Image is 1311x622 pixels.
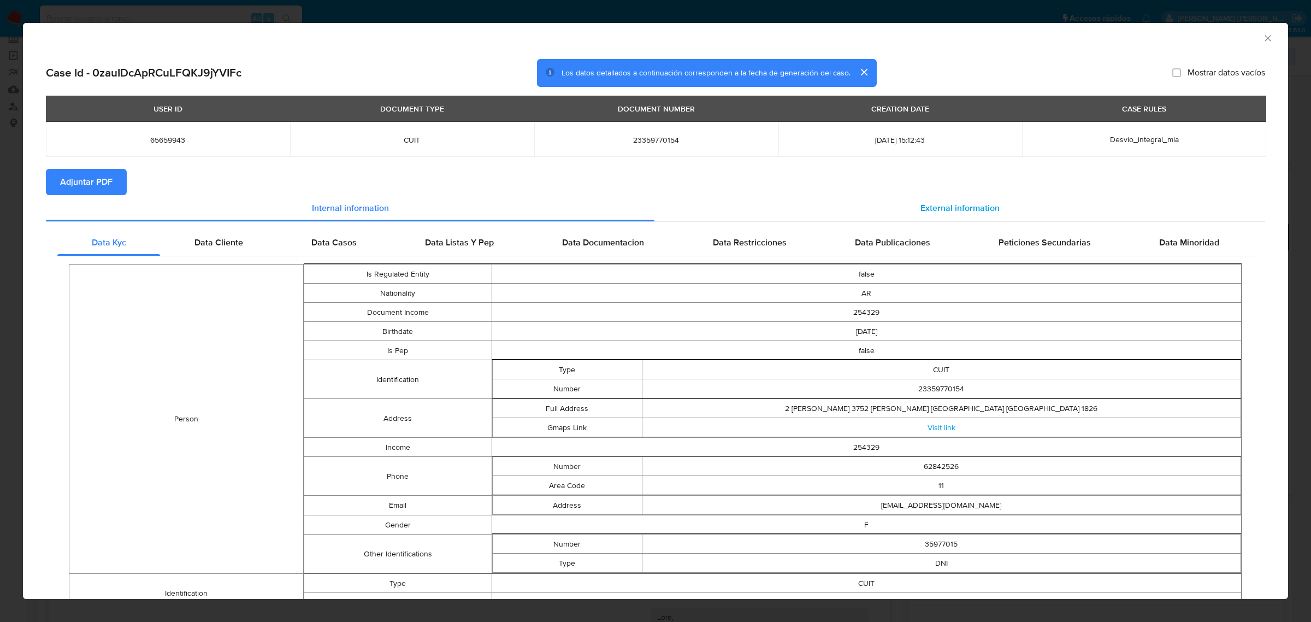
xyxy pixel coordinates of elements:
td: Nationality [304,284,492,303]
div: CASE RULES [1115,99,1173,118]
td: F [492,515,1242,535]
td: 2 [PERSON_NAME] 3752 [PERSON_NAME] [GEOGRAPHIC_DATA] [GEOGRAPHIC_DATA] 1826 [642,399,1241,418]
td: 35977015 [642,535,1241,554]
td: false [492,265,1242,284]
span: CUIT [303,135,521,145]
h2: Case Id - 0zauIDcApRCuLFQKJ9jYVIFc [46,66,241,80]
td: Person [69,265,304,574]
td: Gmaps Link [492,418,642,437]
td: 254329 [492,303,1242,322]
div: Detailed internal info [57,230,1254,256]
span: Los datos detallados a continuación corresponden a la fecha de generación del caso. [562,67,851,78]
div: closure-recommendation-modal [23,23,1288,599]
td: 23359770154 [492,593,1242,612]
td: Area Code [492,476,642,495]
td: Number [304,593,492,612]
span: Data Kyc [92,236,126,249]
td: false [492,341,1242,360]
td: 11 [642,476,1241,495]
td: Income [304,438,492,457]
td: Address [304,399,492,438]
div: DOCUMENT NUMBER [611,99,701,118]
td: Is Pep [304,341,492,360]
span: Data Cliente [194,236,243,249]
td: 254329 [492,438,1242,457]
td: 62842526 [642,457,1241,476]
td: AR [492,284,1242,303]
td: Gender [304,515,492,535]
td: DNI [642,554,1241,573]
span: [DATE] 15:12:43 [792,135,1009,145]
span: Data Minoridad [1159,236,1219,249]
button: Cerrar ventana [1262,33,1272,43]
span: External information [920,202,1000,214]
td: CUIT [492,574,1242,593]
div: DOCUMENT TYPE [374,99,451,118]
td: Birthdate [304,322,492,341]
span: Desvio_integral_mla [1110,134,1179,145]
td: Phone [304,457,492,496]
td: Is Regulated Entity [304,265,492,284]
td: Document Income [304,303,492,322]
span: Data Restricciones [713,236,787,249]
button: cerrar [851,59,877,85]
td: Identification [69,574,304,613]
td: Other Identifications [304,535,492,573]
span: 23359770154 [547,135,765,145]
td: Full Address [492,399,642,418]
td: Number [492,379,642,398]
div: USER ID [147,99,189,118]
span: Data Casos [311,236,357,249]
td: Identification [304,360,492,399]
span: Data Publicaciones [855,236,930,249]
span: Peticiones Secundarias [999,236,1091,249]
span: 65659943 [59,135,277,145]
span: Mostrar datos vacíos [1188,67,1265,78]
td: 23359770154 [642,379,1241,398]
span: Adjuntar PDF [60,170,113,194]
td: Type [304,574,492,593]
td: [EMAIL_ADDRESS][DOMAIN_NAME] [642,496,1241,515]
span: Data Documentacion [562,236,644,249]
td: [DATE] [492,322,1242,341]
input: Mostrar datos vacíos [1172,68,1181,77]
td: Type [492,360,642,379]
td: Address [492,496,642,515]
td: Number [492,457,642,476]
div: Detailed info [46,195,1265,221]
td: Email [304,496,492,515]
td: Number [492,535,642,554]
span: Data Listas Y Pep [425,236,494,249]
a: Visit link [928,422,955,433]
button: Adjuntar PDF [46,169,127,195]
span: Internal information [312,202,389,214]
td: Type [492,554,642,573]
div: CREATION DATE [865,99,936,118]
td: CUIT [642,360,1241,379]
